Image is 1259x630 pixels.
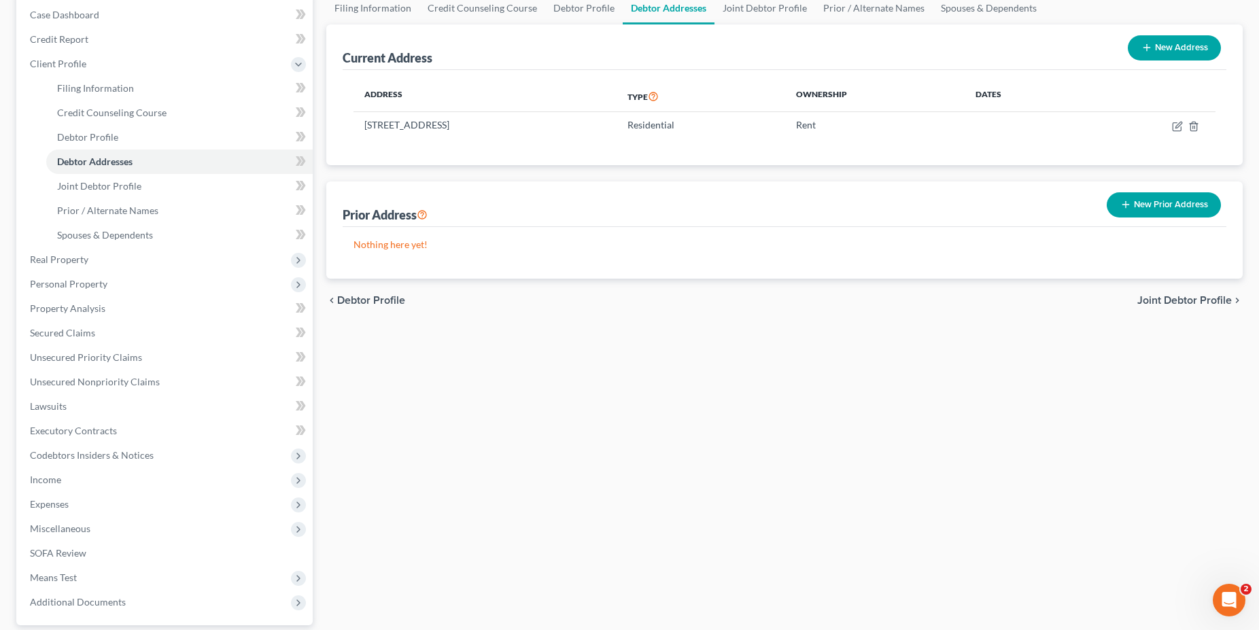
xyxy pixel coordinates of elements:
span: SOFA Review [30,547,86,559]
a: Joint Debtor Profile [46,174,313,198]
td: Rent [785,112,964,138]
a: Prior / Alternate Names [46,198,313,223]
span: Secured Claims [30,327,95,338]
span: Credit Report [30,33,88,45]
button: New Prior Address [1107,192,1221,217]
th: Dates [965,81,1082,112]
span: 2 [1241,584,1252,595]
span: Income [30,474,61,485]
span: Means Test [30,572,77,583]
a: Debtor Addresses [46,150,313,174]
a: Case Dashboard [19,3,313,27]
th: Ownership [785,81,964,112]
span: Real Property [30,253,88,265]
button: New Address [1128,35,1221,60]
span: Codebtors Insiders & Notices [30,449,154,461]
span: Filing Information [57,82,134,94]
span: Personal Property [30,278,107,290]
button: Joint Debtor Profile chevron_right [1137,295,1243,306]
a: Secured Claims [19,321,313,345]
p: Nothing here yet! [353,238,1215,251]
span: Miscellaneous [30,523,90,534]
span: Case Dashboard [30,9,99,20]
a: Debtor Profile [46,125,313,150]
span: Lawsuits [30,400,67,412]
a: Lawsuits [19,394,313,419]
span: Executory Contracts [30,425,117,436]
button: chevron_left Debtor Profile [326,295,405,306]
span: Joint Debtor Profile [1137,295,1232,306]
i: chevron_right [1232,295,1243,306]
td: [STREET_ADDRESS] [353,112,617,138]
a: Spouses & Dependents [46,223,313,247]
div: Prior Address [343,207,428,223]
span: Additional Documents [30,596,126,608]
a: Filing Information [46,76,313,101]
a: Property Analysis [19,296,313,321]
div: Current Address [343,50,432,66]
i: chevron_left [326,295,337,306]
span: Debtor Addresses [57,156,133,167]
span: Expenses [30,498,69,510]
a: Executory Contracts [19,419,313,443]
a: Credit Counseling Course [46,101,313,125]
a: Credit Report [19,27,313,52]
th: Type [617,81,786,112]
span: Unsecured Nonpriority Claims [30,376,160,387]
span: Unsecured Priority Claims [30,351,142,363]
span: Spouses & Dependents [57,229,153,241]
span: Debtor Profile [57,131,118,143]
a: Unsecured Nonpriority Claims [19,370,313,394]
span: Client Profile [30,58,86,69]
td: Residential [617,112,786,138]
iframe: Intercom live chat [1213,584,1245,616]
span: Prior / Alternate Names [57,205,158,216]
span: Debtor Profile [337,295,405,306]
span: Joint Debtor Profile [57,180,141,192]
span: Credit Counseling Course [57,107,167,118]
a: SOFA Review [19,541,313,565]
a: Unsecured Priority Claims [19,345,313,370]
th: Address [353,81,617,112]
span: Property Analysis [30,302,105,314]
